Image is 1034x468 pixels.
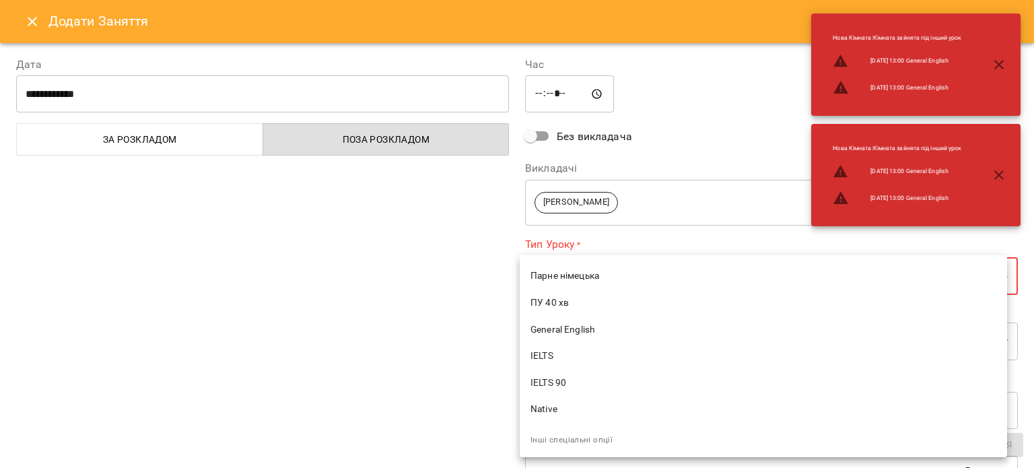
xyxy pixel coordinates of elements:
span: Парне німецька [530,269,996,283]
span: General English [530,323,996,337]
span: ПУ 40 хв [530,296,996,310]
li: [DATE] 13:00 General English [822,185,972,211]
span: Інші спеціальні опції [530,435,613,444]
span: IELTS [530,349,996,363]
li: Нова Кімната : Кімната зайнята під інший урок [822,28,972,48]
span: Native [530,403,996,416]
li: Нова Кімната : Кімната зайнята під інший урок [822,139,972,158]
span: IELTS 90 [530,376,996,390]
li: [DATE] 13:00 General English [822,158,972,185]
li: [DATE] 13:00 General English [822,48,972,75]
li: [DATE] 13:00 General English [822,74,972,101]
